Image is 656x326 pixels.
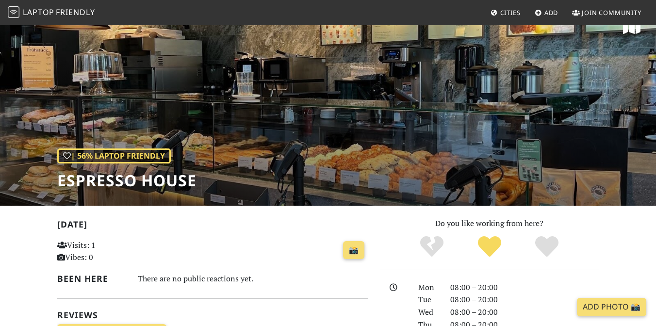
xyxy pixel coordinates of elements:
a: Join Community [568,4,645,21]
div: 08:00 – 20:00 [444,293,605,306]
div: 08:00 – 20:00 [444,281,605,294]
a: Cities [487,4,525,21]
div: | 56% Laptop Friendly [57,148,171,164]
div: Wed [412,306,444,319]
span: Friendly [56,7,95,17]
a: LaptopFriendly LaptopFriendly [8,4,95,21]
a: Add [531,4,562,21]
div: Definitely! [518,235,576,259]
span: Laptop [23,7,54,17]
div: No [403,235,460,259]
div: There are no public reactions yet. [138,272,368,286]
span: Cities [500,8,521,17]
span: Join Community [582,8,641,17]
h2: [DATE] [57,219,368,233]
h2: Been here [57,274,126,284]
a: Add Photo 📸 [577,298,646,316]
p: Do you like working from here? [380,217,599,230]
div: Tue [412,293,444,306]
h2: Reviews [57,310,368,320]
div: Mon [412,281,444,294]
div: 08:00 – 20:00 [444,306,605,319]
span: Add [544,8,558,17]
div: Yes [460,235,518,259]
a: 📸 [343,241,364,260]
img: LaptopFriendly [8,6,19,18]
p: Visits: 1 Vibes: 0 [57,239,153,264]
h1: Espresso House [57,171,197,190]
